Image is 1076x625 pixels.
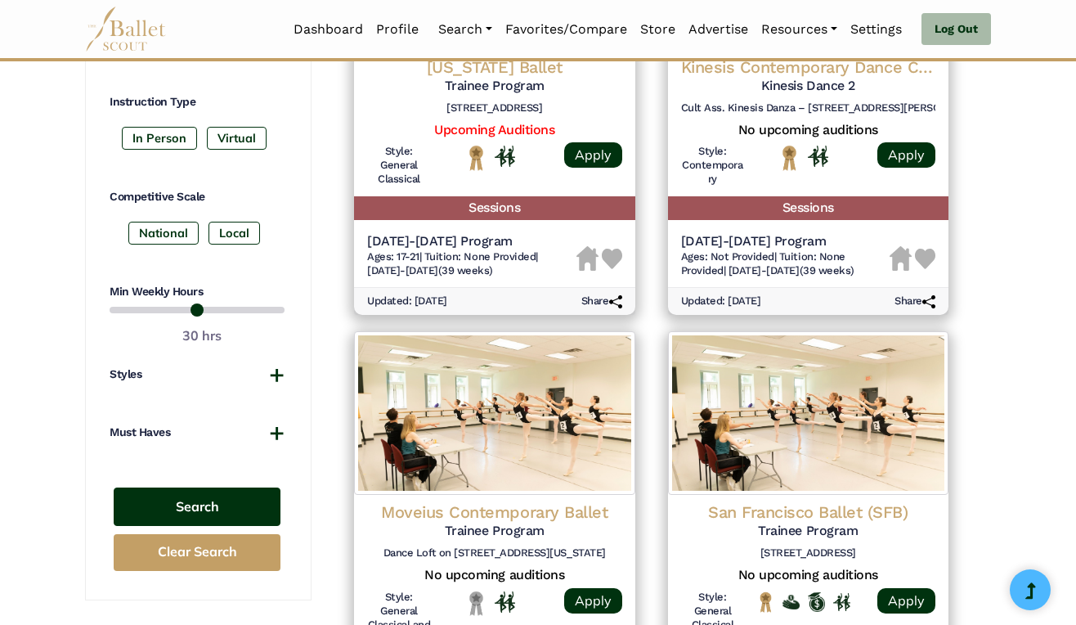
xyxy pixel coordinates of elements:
img: Housing Unavailable [890,246,912,271]
h6: Style: Contemporary [681,145,745,187]
img: Heart [602,249,622,269]
a: Apply [564,142,622,168]
h6: Style: General Classical [367,145,431,187]
button: Must Haves [110,425,285,441]
img: In Person [495,146,515,167]
h4: Min Weekly Hours [110,284,285,300]
img: National [779,145,800,170]
a: Apply [877,588,935,614]
span: Tuition: None Provided [681,250,845,277]
img: Heart [915,249,935,269]
img: Logo [354,331,635,495]
h6: Dance Loft on [STREET_ADDRESS][US_STATE] [367,546,622,560]
label: In Person [122,127,197,150]
a: Settings [844,12,908,47]
a: Profile [370,12,425,47]
a: Upcoming Auditions [434,122,554,137]
h6: | | [681,250,890,278]
h5: Trainee Program [681,523,936,540]
img: National [466,145,486,170]
h4: Styles [110,366,141,383]
h5: [DATE]-[DATE] Program [681,233,890,250]
h5: [DATE]-[DATE] Program [367,233,576,250]
img: Offers Scholarship [808,592,825,611]
span: Ages: 17-21 [367,250,419,263]
h6: Updated: [DATE] [681,295,761,308]
output: 30 hrs [182,326,222,347]
button: Search [114,488,280,526]
img: Local [466,591,486,616]
h4: Instruction Type [110,94,285,110]
a: Search [432,12,499,47]
h5: Trainee Program [367,78,622,95]
h6: Share [894,295,935,308]
a: Apply [564,588,622,614]
a: Log Out [921,13,991,46]
a: Resources [755,12,844,47]
span: [DATE]-[DATE] (39 weeks) [729,264,854,277]
a: Apply [877,142,935,168]
h4: [US_STATE] Ballet [367,56,622,78]
h4: San Francisco Ballet (SFB) [681,501,936,523]
a: Dashboard [287,12,370,47]
h4: Kinesis Contemporary Dance Company (KCDC) [681,56,936,78]
h5: Sessions [354,196,635,220]
label: National [128,222,199,245]
img: In Person [833,593,850,611]
span: [DATE]-[DATE] (39 weeks) [367,264,493,277]
img: In Person [495,591,515,613]
h5: Trainee Program [367,523,622,540]
img: National [757,591,774,613]
h5: No upcoming auditions [367,567,622,584]
a: Favorites/Compare [499,12,634,47]
a: Advertise [682,12,755,47]
h6: [STREET_ADDRESS] [681,546,936,560]
h4: Competitive Scale [110,189,285,205]
h6: Cult Ass. Kinesis Danza – [STREET_ADDRESS][PERSON_NAME][PERSON_NAME] [681,101,936,115]
button: Styles [110,366,285,383]
span: Ages: Not Provided [681,250,774,263]
h5: No upcoming auditions [681,567,936,584]
h5: No upcoming auditions [681,122,936,139]
span: Tuition: None Provided [424,250,536,263]
h5: Sessions [668,196,949,220]
h4: Must Haves [110,425,170,441]
h6: | | [367,250,576,278]
label: Virtual [207,127,267,150]
img: In Person [808,146,828,167]
h6: Updated: [DATE] [367,295,447,308]
img: Logo [668,331,949,495]
a: Store [634,12,682,47]
button: Clear Search [114,534,280,571]
h5: Kinesis Dance 2 [681,78,936,95]
h6: Share [581,295,622,308]
h6: [STREET_ADDRESS] [367,101,622,115]
img: Housing Unavailable [576,246,599,271]
label: Local [208,222,260,245]
h4: Moveius Contemporary Ballet [367,501,622,523]
img: Offers Financial Aid [782,595,800,610]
